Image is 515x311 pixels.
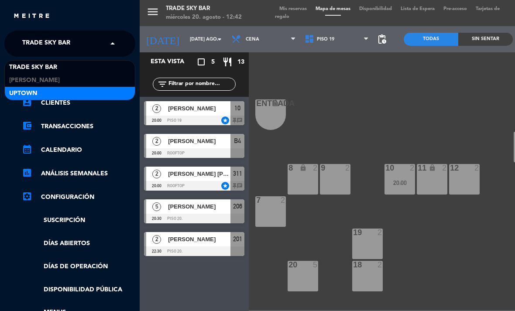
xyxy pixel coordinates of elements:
span: 2 [152,235,161,244]
a: Suscripción [22,215,135,226]
span: [PERSON_NAME] [9,75,60,85]
span: [PERSON_NAME] [PERSON_NAME] [168,169,230,178]
i: restaurant [222,57,233,67]
span: B4 [234,136,241,146]
span: [PERSON_NAME] [168,137,230,146]
a: account_boxClientes [22,98,135,108]
img: MEITRE [13,13,50,20]
a: Días abiertos [22,239,135,249]
span: pending_actions [377,34,387,44]
i: calendar_month [22,144,32,154]
i: filter_list [157,79,168,89]
span: 2 [152,137,161,146]
span: [PERSON_NAME] [168,235,230,244]
span: 2 [152,170,161,178]
i: settings_applications [22,191,32,202]
span: Trade Sky Bar [22,34,70,53]
a: Disponibilidad pública [22,285,135,295]
span: [PERSON_NAME] [168,202,230,211]
div: Esta vista [144,57,203,67]
a: Configuración [22,192,135,202]
span: 311 [233,168,242,179]
span: 13 [237,57,244,67]
a: Días de Operación [22,262,135,272]
span: 201 [233,234,242,244]
a: account_balance_walletTransacciones [22,121,135,132]
span: 2 [152,104,161,113]
i: account_box [22,97,32,107]
i: crop_square [196,57,206,67]
span: [PERSON_NAME] [168,104,230,113]
span: 5 [152,202,161,211]
input: Filtrar por nombre... [168,79,235,89]
span: 10 [234,103,240,113]
span: Trade Sky Bar [9,62,57,72]
span: Uptown [9,89,37,99]
i: account_balance_wallet [22,120,32,131]
a: calendar_monthCalendario [22,145,135,155]
span: 206 [233,201,242,212]
a: assessmentANÁLISIS SEMANALES [22,168,135,179]
span: 5 [211,57,215,67]
i: assessment [22,167,32,178]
